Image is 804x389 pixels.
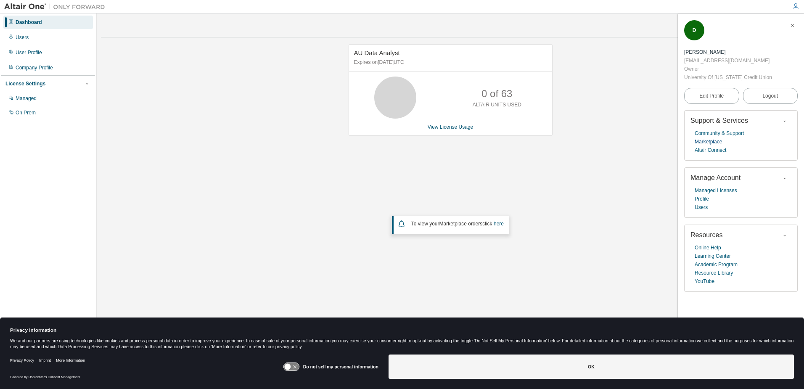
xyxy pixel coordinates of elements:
[699,93,724,99] span: Edit Profile
[354,59,545,66] p: Expires on [DATE] UTC
[695,252,731,260] a: Learning Center
[695,129,744,138] a: Community & Support
[494,221,504,227] a: here
[695,243,721,252] a: Online Help
[693,27,696,33] span: D
[16,64,53,71] div: Company Profile
[690,174,741,181] span: Manage Account
[690,117,748,124] span: Support & Services
[695,146,726,154] a: Altair Connect
[684,48,772,56] div: Dawn Jackson
[684,56,772,65] div: [EMAIL_ADDRESS][DOMAIN_NAME]
[695,269,733,277] a: Resource Library
[481,87,512,101] p: 0 of 63
[354,49,400,56] span: AU Data Analyst
[695,186,737,195] a: Managed Licenses
[695,277,714,286] a: YouTube
[695,260,738,269] a: Academic Program
[684,65,772,73] div: Owner
[695,203,708,212] a: Users
[16,109,36,116] div: On Prem
[16,49,42,56] div: User Profile
[428,124,473,130] a: View License Usage
[695,195,709,203] a: Profile
[743,88,798,104] button: Logout
[695,138,722,146] a: Marketplace
[16,19,42,26] div: Dashboard
[16,95,37,102] div: Managed
[439,221,483,227] em: Marketplace orders
[16,34,29,41] div: Users
[473,101,521,108] p: ALTAIR UNITS USED
[411,221,504,227] span: To view your click
[762,92,778,100] span: Logout
[684,88,739,104] a: Edit Profile
[5,80,45,87] div: License Settings
[684,73,772,82] div: University Of [US_STATE] Credit Union
[4,3,109,11] img: Altair One
[690,231,722,238] span: Resources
